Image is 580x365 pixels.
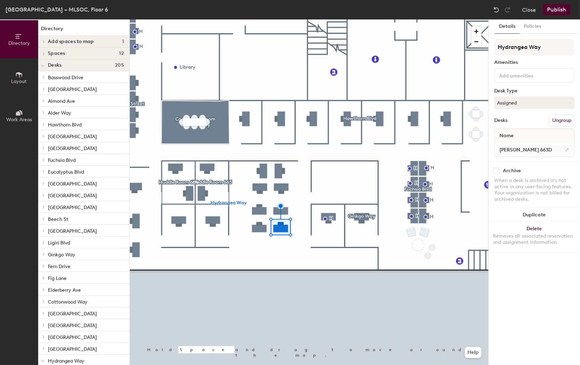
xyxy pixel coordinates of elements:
button: Policies [520,19,545,34]
button: Close [522,4,536,15]
button: Duplicate [489,208,580,222]
div: Amenities [494,60,574,65]
button: DeleteRemoves all associated reservation and assignment information [489,222,580,252]
span: [GEOGRAPHIC_DATA] [48,346,97,352]
span: [GEOGRAPHIC_DATA] [48,181,97,187]
span: Cottonwood Way [48,299,87,305]
input: Add amenities [498,71,560,79]
span: Spaces [48,51,65,56]
div: Desk Type [494,88,574,94]
span: Desks [48,63,61,68]
span: 205 [115,63,124,68]
span: Name [496,130,517,142]
span: Ligiri Blvd [48,240,70,246]
div: [GEOGRAPHIC_DATA] – MLSOC, Floor 6 [6,5,108,14]
span: [GEOGRAPHIC_DATA] [48,193,97,199]
span: [GEOGRAPHIC_DATA] [48,86,97,92]
span: Alder Way [48,110,71,116]
img: Redo [504,6,511,13]
span: [GEOGRAPHIC_DATA] [48,205,97,210]
h1: Directory [38,25,129,36]
span: 12 [119,51,124,56]
button: Ungroup [549,115,574,126]
button: Help [465,347,481,358]
span: [GEOGRAPHIC_DATA] [48,311,97,317]
span: Directory [8,40,30,46]
button: Assigned [494,97,574,109]
span: Elderberry Ave [48,287,81,293]
div: Removes all associated reservation and assignment information [493,233,576,246]
span: Hydrangea Way [48,358,84,364]
span: Hawthorn Blvd [48,122,82,128]
div: Desks [494,118,507,123]
button: Publish [543,4,570,15]
span: Beech St [48,216,68,222]
span: Ginkgo Way [48,252,75,258]
div: When a desk is archived it's not active in any user-facing features. Your organization is not bil... [494,177,574,202]
span: 1 [122,39,124,44]
span: [GEOGRAPHIC_DATA] [48,146,97,151]
span: [GEOGRAPHIC_DATA] [48,134,97,140]
button: Details [495,19,520,34]
span: Fuchsia Blvd [48,157,76,163]
input: Unnamed desk [496,145,573,155]
span: Layout [11,78,27,84]
span: Fig Lane [48,275,67,281]
span: Add spaces to map [48,39,94,44]
span: [GEOGRAPHIC_DATA] [48,323,97,329]
span: Fern Drive [48,264,70,269]
img: Undo [493,6,500,13]
span: [GEOGRAPHIC_DATA] [48,228,97,234]
div: Archive [503,168,521,174]
span: Basswood Drive [48,75,83,81]
span: Eucalyptus Blvd [48,169,84,175]
span: [GEOGRAPHIC_DATA] [48,334,97,340]
span: Almond Ave [48,98,75,104]
span: Work Areas [6,117,32,123]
